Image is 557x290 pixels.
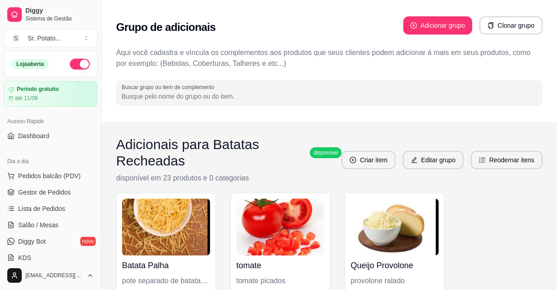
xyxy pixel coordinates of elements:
span: edit [411,157,417,163]
h2: Grupo de adicionais [116,20,215,35]
a: Diggy Botnovo [4,234,98,249]
article: até 11/09 [15,95,38,102]
h4: Queijo Provolone [351,259,439,272]
span: ordered-list [479,157,485,163]
img: product-image [122,199,210,255]
h4: Batata Palha [122,259,210,272]
button: Select a team [4,29,98,47]
a: Lista de Pedidos [4,201,98,216]
button: ordered-listReodernar itens [471,151,542,169]
span: S [11,34,20,43]
span: plus-circle [350,157,356,163]
a: Salão / Mesas [4,218,98,232]
a: Dashboard [4,129,98,143]
span: Diggy Bot [18,237,46,246]
div: tomate picados [236,275,324,286]
h4: tomate [236,259,324,272]
button: copyClonar grupo [479,16,542,35]
span: Diggy [25,7,94,15]
a: DiggySistema de Gestão [4,4,98,25]
div: Acesso Rápido [4,114,98,129]
button: plus-circleAdicionar grupo [403,16,472,35]
span: KDS [18,253,31,262]
p: Aqui você cadastra e víncula os complementos aos produtos que seus clientes podem adicionar à mai... [116,47,542,69]
article: Período gratuito [17,86,59,93]
span: Gestor de Pedidos [18,188,71,197]
span: Dashboard [18,131,49,140]
img: product-image [351,199,439,255]
div: provolone ralado [351,275,439,286]
button: editEditar grupo [403,151,464,169]
span: Pedidos balcão (PDV) [18,171,81,180]
p: disponível em 23 produtos e 0 categorias [116,173,342,184]
label: Buscar grupo ou item de complemento [122,83,217,91]
button: Pedidos balcão (PDV) [4,169,98,183]
a: Período gratuitoaté 11/09 [4,81,98,107]
span: copy [488,22,494,29]
h3: Adicionais para Batatas Recheadas [116,136,306,169]
span: Salão / Mesas [18,220,59,230]
button: Alterar Status [70,59,90,70]
span: Lista de Pedidos [18,204,65,213]
button: [EMAIL_ADDRESS][DOMAIN_NAME] [4,265,98,286]
span: disponível [312,149,340,156]
img: product-image [236,199,324,255]
div: Loja aberta [11,59,49,69]
span: Sistema de Gestão [25,15,94,22]
div: Dia a dia [4,154,98,169]
input: Buscar grupo ou item de complemento [122,92,537,101]
div: Sr. Potato ... [28,34,61,43]
span: plus-circle [410,22,417,29]
span: [EMAIL_ADDRESS][DOMAIN_NAME] [25,272,83,279]
a: KDS [4,250,98,265]
a: Gestor de Pedidos [4,185,98,200]
button: plus-circleCriar item [342,151,396,169]
div: pote separado de batata palha [122,275,210,286]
